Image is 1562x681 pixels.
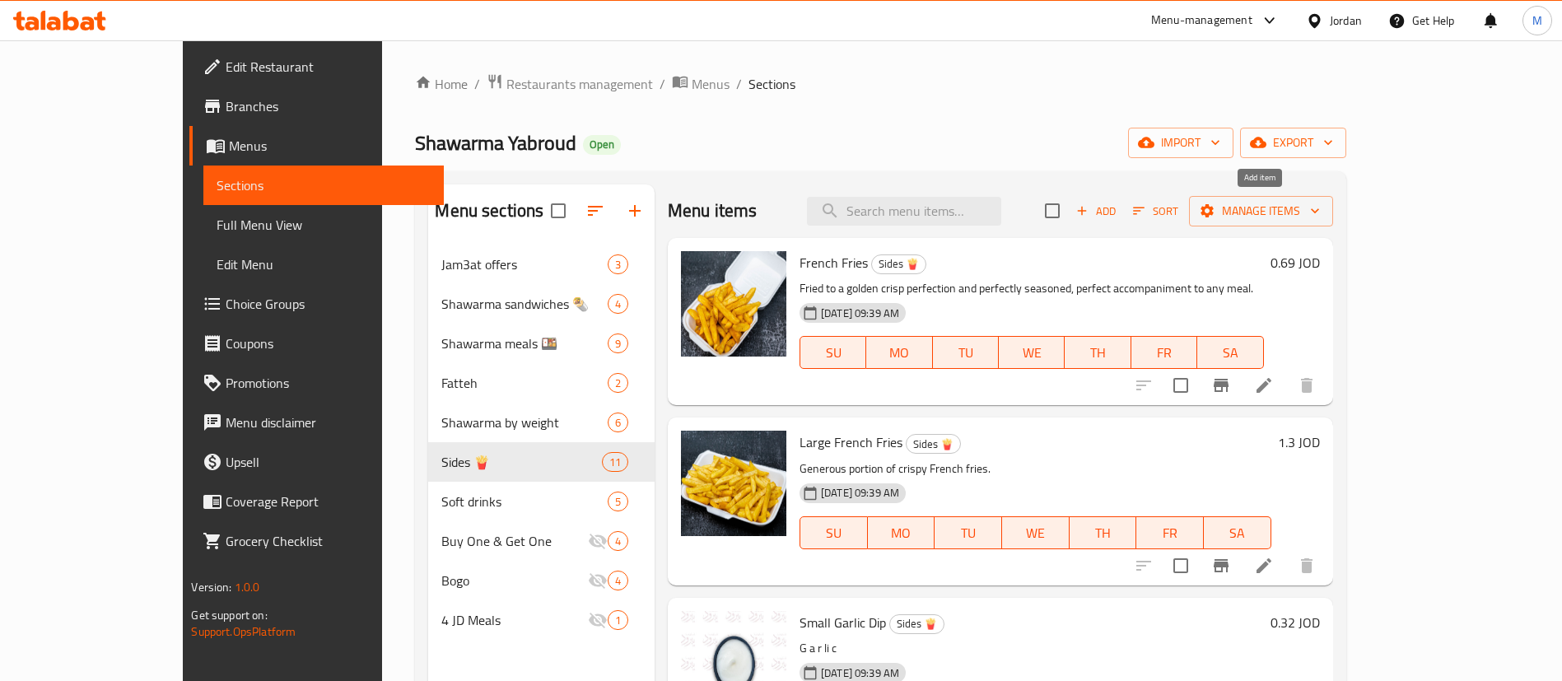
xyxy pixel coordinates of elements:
div: items [608,413,628,432]
span: Buy One & Get One [441,531,587,551]
svg: Inactive section [588,571,608,590]
button: TU [935,516,1002,549]
span: Coupons [226,334,431,353]
li: / [736,74,742,94]
div: Sides 🍟 [871,254,926,274]
span: Menu disclaimer [226,413,431,432]
span: 2 [608,375,627,391]
span: Menus [692,74,730,94]
span: 4 [608,534,627,549]
a: Menus [189,126,444,166]
button: MO [868,516,935,549]
span: 4 [608,573,627,589]
a: Branches [189,86,444,126]
span: [DATE] 09:39 AM [814,485,906,501]
span: Shawarma meals 🍱 [441,334,607,353]
span: Full Menu View [217,215,431,235]
span: Select to update [1163,548,1198,583]
button: Branch-specific-item [1201,546,1241,585]
span: Shawarma Yabroud [415,124,576,161]
span: Sections [748,74,795,94]
span: Small Garlic Dip [800,610,886,635]
div: Jordan [1330,12,1362,30]
div: items [602,452,628,472]
div: Fatteh2 [428,363,655,403]
span: FR [1138,341,1191,365]
div: Shawarma by weight6 [428,403,655,442]
h2: Menu items [668,198,758,223]
span: 3 [608,257,627,273]
span: Fatteh [441,373,607,393]
div: Menu-management [1151,11,1252,30]
span: MO [873,341,926,365]
span: Shawarma by weight [441,413,607,432]
a: Edit Menu [203,245,444,284]
a: Support.OpsPlatform [191,621,296,642]
input: search [807,197,1001,226]
button: delete [1287,546,1327,585]
span: SU [807,341,860,365]
span: 1.0.0 [235,576,260,598]
span: Soft drinks [441,492,607,511]
span: WE [1009,521,1063,545]
span: 1 [608,613,627,628]
div: Shawarma sandwiches 🌯4 [428,284,655,324]
span: Version: [191,576,231,598]
div: Soft drinks5 [428,482,655,521]
span: Open [583,138,621,152]
button: Manage items [1189,196,1333,226]
span: 11 [603,455,627,470]
div: Bogo4 [428,561,655,600]
span: Select all sections [541,194,576,228]
span: Choice Groups [226,294,431,314]
span: Manage items [1202,201,1320,222]
div: items [608,610,628,630]
div: items [608,294,628,314]
div: items [608,373,628,393]
span: SU [807,521,861,545]
h6: 0.32 JOD [1271,611,1320,634]
div: items [608,571,628,590]
a: Edit menu item [1254,375,1274,395]
div: items [608,492,628,511]
span: TU [941,521,995,545]
span: Grocery Checklist [226,531,431,551]
span: Restaurants management [506,74,653,94]
div: Shawarma sandwiches 🌯 [441,294,607,314]
a: Coverage Report [189,482,444,521]
span: WE [1005,341,1058,365]
span: 9 [608,336,627,352]
span: Sides 🍟 [907,435,960,454]
div: Sides 🍟 [889,614,944,634]
img: French Fries [681,251,786,357]
span: MO [874,521,929,545]
button: delete [1287,366,1327,405]
button: SA [1204,516,1271,549]
h2: Menu sections [435,198,543,223]
span: import [1141,133,1220,153]
li: / [660,74,665,94]
p: Generous portion of crispy French fries. [800,459,1271,479]
button: SU [800,516,868,549]
nav: breadcrumb [415,73,1345,95]
li: / [474,74,480,94]
span: Large French Fries [800,430,902,455]
span: TU [940,341,992,365]
div: Sides 🍟 [906,434,961,454]
span: Sort items [1122,198,1189,224]
a: Coupons [189,324,444,363]
button: MO [866,336,932,369]
span: TH [1076,521,1131,545]
span: TH [1071,341,1124,365]
button: TH [1065,336,1131,369]
span: Branches [226,96,431,116]
button: import [1128,128,1233,158]
button: FR [1131,336,1197,369]
span: Sides 🍟 [441,452,601,472]
span: Jam3at offers [441,254,607,274]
